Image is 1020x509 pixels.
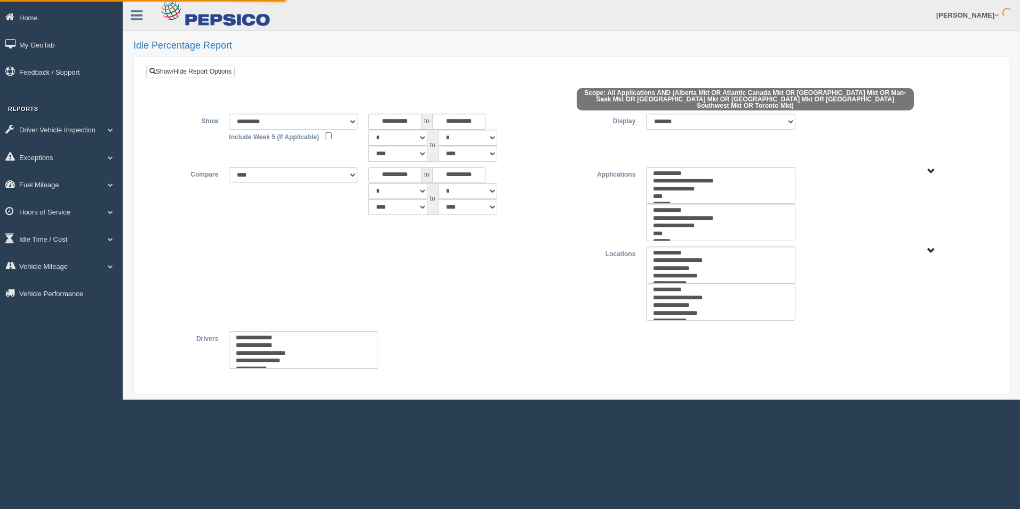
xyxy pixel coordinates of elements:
[154,114,224,126] label: Show
[571,167,641,180] label: Applications
[571,114,641,126] label: Display
[421,167,432,183] span: to
[427,183,438,215] span: to
[421,114,432,130] span: to
[154,167,224,180] label: Compare
[571,246,641,259] label: Locations
[146,66,235,77] a: Show/Hide Report Options
[133,41,1009,51] h2: Idle Percentage Report
[577,88,914,110] span: Scope: All Applications AND (Alberta Mkt OR Atlantic Canada Mkt OR [GEOGRAPHIC_DATA] Mkt OR Man-S...
[154,331,224,344] label: Drivers
[427,130,438,162] span: to
[229,130,319,142] label: Include Week 5 (If Applicable)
